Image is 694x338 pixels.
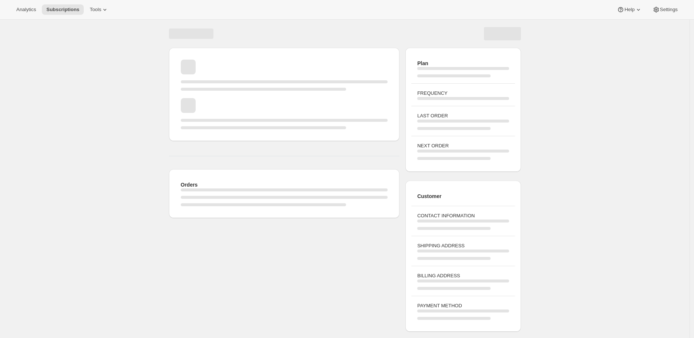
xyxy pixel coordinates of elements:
button: Help [612,4,646,15]
h3: LAST ORDER [417,112,509,120]
h3: BILLING ADDRESS [417,272,509,280]
span: Help [624,7,634,13]
h3: SHIPPING ADDRESS [417,242,509,250]
span: Settings [660,7,678,13]
span: Analytics [16,7,36,13]
h2: Plan [417,60,509,67]
button: Subscriptions [42,4,84,15]
h3: CONTACT INFORMATION [417,212,509,220]
span: Tools [90,7,101,13]
button: Settings [648,4,682,15]
h3: FREQUENCY [417,90,509,97]
div: Page loading [160,20,530,335]
h2: Customer [417,193,509,200]
button: Analytics [12,4,40,15]
h3: NEXT ORDER [417,142,509,150]
span: Subscriptions [46,7,79,13]
h3: PAYMENT METHOD [417,302,509,309]
h2: Orders [181,181,388,188]
button: Tools [85,4,113,15]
